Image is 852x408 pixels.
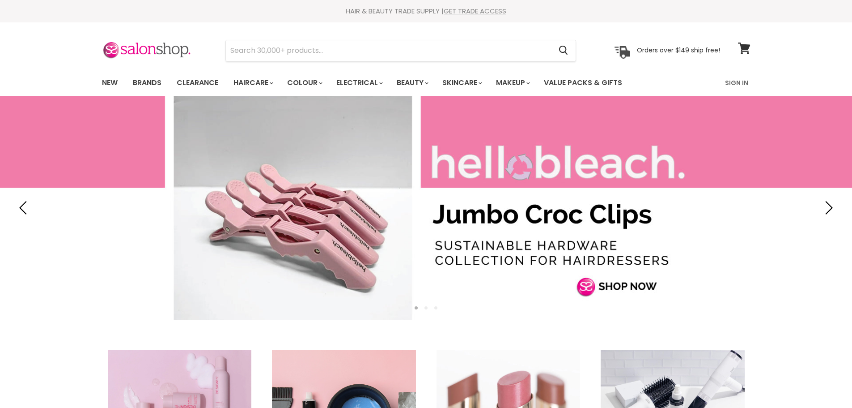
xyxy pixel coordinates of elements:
[227,73,279,92] a: Haircare
[95,70,674,96] ul: Main menu
[226,40,552,61] input: Search
[489,73,535,92] a: Makeup
[436,73,487,92] a: Skincare
[434,306,437,309] li: Page dot 3
[91,70,762,96] nav: Main
[415,306,418,309] li: Page dot 1
[16,199,34,217] button: Previous
[126,73,168,92] a: Brands
[537,73,629,92] a: Value Packs & Gifts
[424,306,428,309] li: Page dot 2
[225,40,576,61] form: Product
[552,40,576,61] button: Search
[720,73,754,92] a: Sign In
[390,73,434,92] a: Beauty
[170,73,225,92] a: Clearance
[91,7,762,16] div: HAIR & BEAUTY TRADE SUPPLY |
[95,73,124,92] a: New
[444,6,506,16] a: GET TRADE ACCESS
[280,73,328,92] a: Colour
[637,46,720,54] p: Orders over $149 ship free!
[330,73,388,92] a: Electrical
[818,199,836,217] button: Next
